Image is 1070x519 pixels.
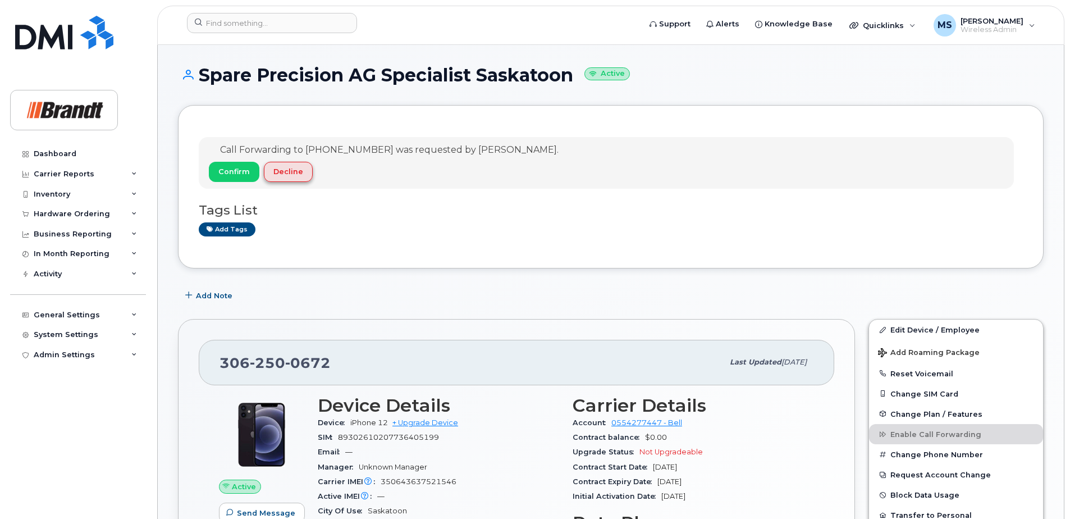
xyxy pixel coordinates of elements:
span: Upgrade Status [573,448,639,456]
span: Contract Start Date [573,463,653,471]
span: [DATE] [653,463,677,471]
span: Enable Call Forwarding [890,430,981,439]
a: Edit Device / Employee [869,320,1043,340]
span: — [377,492,385,500]
span: Call Forwarding to [PHONE_NUMBER] was requested by [PERSON_NAME]. [220,144,559,155]
h1: Spare Precision AG Specialist Saskatoon [178,65,1044,85]
span: — [345,448,353,456]
span: 89302610207736405199 [338,433,439,441]
span: Active IMEI [318,492,377,500]
span: Email [318,448,345,456]
button: Change Phone Number [869,444,1043,465]
a: 0554277447 - Bell [611,418,682,427]
h3: Device Details [318,395,559,416]
button: Request Account Change [869,465,1043,485]
button: Add Note [178,285,242,306]
span: Decline [273,166,303,177]
span: 0672 [285,354,331,371]
span: City Of Use [318,507,368,515]
h3: Tags List [199,203,1023,217]
span: Device [318,418,350,427]
button: Decline [264,162,313,182]
button: Confirm [209,162,259,182]
span: Carrier IMEI [318,477,381,486]
span: $0.00 [645,433,667,441]
span: [DATE] [781,358,807,366]
span: iPhone 12 [350,418,388,427]
span: Confirm [218,166,250,177]
span: Account [573,418,611,427]
small: Active [584,67,630,80]
a: Add tags [199,222,255,236]
span: Last updated [730,358,781,366]
span: [DATE] [661,492,685,500]
button: Block Data Usage [869,485,1043,505]
span: Manager [318,463,359,471]
h3: Carrier Details [573,395,814,416]
span: 350643637521546 [381,477,456,486]
span: Active [232,481,256,492]
span: Initial Activation Date [573,492,661,500]
span: Add Note [196,290,232,301]
span: Contract Expiry Date [573,477,657,486]
span: 250 [250,354,285,371]
span: Saskatoon [368,507,407,515]
button: Add Roaming Package [869,340,1043,363]
a: + Upgrade Device [392,418,458,427]
span: Send Message [237,508,295,518]
img: iPhone_12.jpg [228,401,295,468]
button: Enable Call Forwarding [869,424,1043,444]
span: 306 [220,354,331,371]
span: Change Plan / Features [890,409,982,418]
span: [DATE] [657,477,682,486]
span: Add Roaming Package [878,348,980,359]
span: Not Upgradeable [639,448,703,456]
button: Reset Voicemail [869,363,1043,384]
button: Change Plan / Features [869,404,1043,424]
span: Unknown Manager [359,463,427,471]
span: SIM [318,433,338,441]
span: Contract balance [573,433,645,441]
button: Change SIM Card [869,384,1043,404]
